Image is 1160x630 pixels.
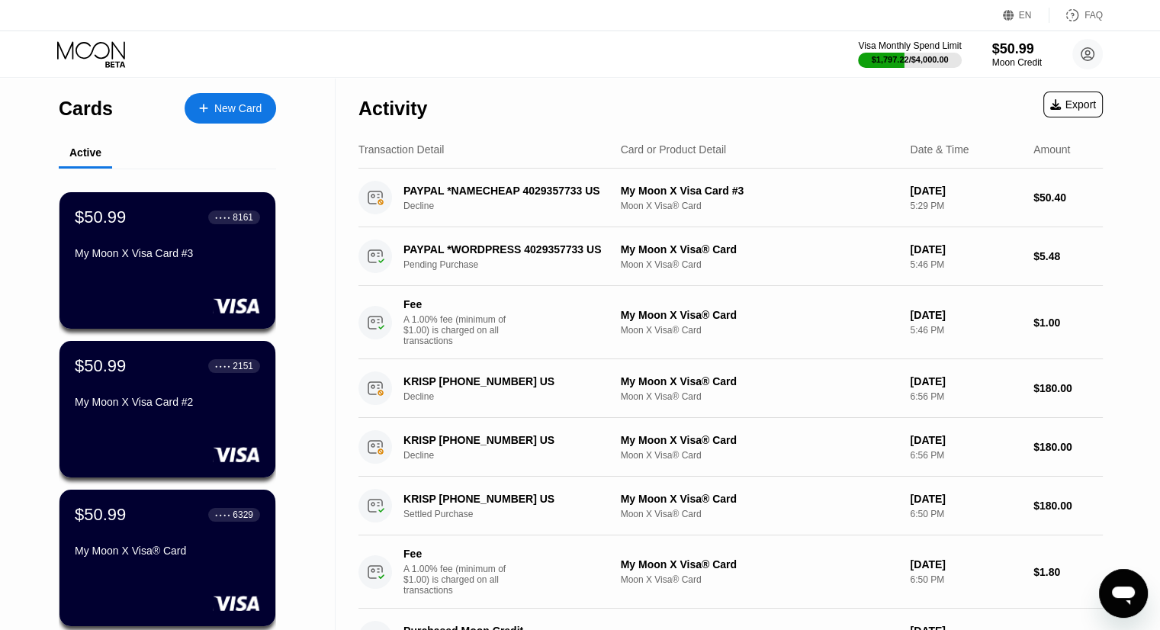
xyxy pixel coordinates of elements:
div: Cards [59,98,113,120]
div: My Moon X Visa Card #3 [75,247,260,259]
div: KRISP [PHONE_NUMBER] USDeclineMy Moon X Visa® CardMoon X Visa® Card[DATE]6:56 PM$180.00 [358,418,1103,477]
div: My Moon X Visa® Card [621,309,898,321]
div: My Moon X Visa Card #2 [75,396,260,408]
div: Moon Credit [992,57,1042,68]
div: Decline [403,201,628,211]
div: $1,797.22 / $4,000.00 [872,55,949,64]
div: [DATE] [910,243,1021,256]
div: $50.99 [75,207,126,227]
div: KRISP [PHONE_NUMBER] USDeclineMy Moon X Visa® CardMoon X Visa® Card[DATE]6:56 PM$180.00 [358,359,1103,418]
div: PAYPAL *NAMECHEAP 4029357733 US [403,185,612,197]
div: $1.80 [1033,566,1103,578]
div: 6329 [233,509,253,520]
div: Pending Purchase [403,259,628,270]
div: My Moon X Visa® Card [621,558,898,571]
div: Activity [358,98,427,120]
div: PAYPAL *WORDPRESS 4029357733 US [403,243,612,256]
div: Amount [1033,143,1070,156]
div: $50.99 [75,505,126,525]
div: $50.40 [1033,191,1103,204]
div: EN [1003,8,1049,23]
div: [DATE] [910,375,1021,387]
div: Visa Monthly Spend Limit [858,40,961,51]
div: 6:50 PM [910,574,1021,585]
iframe: Button to launch messaging window [1099,569,1148,618]
div: EN [1019,10,1032,21]
div: $5.48 [1033,250,1103,262]
div: Fee [403,298,510,310]
div: [DATE] [910,309,1021,321]
div: A 1.00% fee (minimum of $1.00) is charged on all transactions [403,314,518,346]
div: My Moon X Visa® Card [621,375,898,387]
div: $50.99 [992,41,1042,57]
div: 2151 [233,361,253,371]
div: FeeA 1.00% fee (minimum of $1.00) is charged on all transactionsMy Moon X Visa® CardMoon X Visa® ... [358,286,1103,359]
div: [DATE] [910,185,1021,197]
div: [DATE] [910,558,1021,571]
div: [DATE] [910,493,1021,505]
div: Settled Purchase [403,509,628,519]
div: ● ● ● ● [215,364,230,368]
div: 6:56 PM [910,391,1021,402]
div: 6:50 PM [910,509,1021,519]
div: 5:46 PM [910,325,1021,336]
div: Moon X Visa® Card [621,391,898,402]
div: Visa Monthly Spend Limit$1,797.22/$4,000.00 [858,40,961,68]
div: My Moon X Visa® Card [621,243,898,256]
div: Moon X Visa® Card [621,574,898,585]
div: Active [69,146,101,159]
div: ● ● ● ● [215,215,230,220]
div: 5:29 PM [910,201,1021,211]
div: Export [1050,98,1096,111]
div: KRISP [PHONE_NUMBER] US [403,375,612,387]
div: 6:56 PM [910,450,1021,461]
div: New Card [214,102,262,115]
div: My Moon X Visa® Card [75,545,260,557]
div: $180.00 [1033,500,1103,512]
div: Moon X Visa® Card [621,201,898,211]
div: PAYPAL *NAMECHEAP 4029357733 USDeclineMy Moon X Visa Card #3Moon X Visa® Card[DATE]5:29 PM$50.40 [358,169,1103,227]
div: Moon X Visa® Card [621,450,898,461]
div: PAYPAL *WORDPRESS 4029357733 USPending PurchaseMy Moon X Visa® CardMoon X Visa® Card[DATE]5:46 PM... [358,227,1103,286]
div: My Moon X Visa Card #3 [621,185,898,197]
div: Decline [403,391,628,402]
div: $180.00 [1033,441,1103,453]
div: $50.99Moon Credit [992,41,1042,68]
div: $1.00 [1033,317,1103,329]
div: ● ● ● ● [215,513,230,517]
div: Decline [403,450,628,461]
div: 5:46 PM [910,259,1021,270]
div: Moon X Visa® Card [621,259,898,270]
div: Fee [403,548,510,560]
div: Transaction Detail [358,143,444,156]
div: $50.99 [75,356,126,376]
div: KRISP [PHONE_NUMBER] US [403,493,612,505]
div: KRISP [PHONE_NUMBER] USSettled PurchaseMy Moon X Visa® CardMoon X Visa® Card[DATE]6:50 PM$180.00 [358,477,1103,535]
div: Export [1043,92,1103,117]
div: Moon X Visa® Card [621,509,898,519]
div: FAQ [1049,8,1103,23]
div: FeeA 1.00% fee (minimum of $1.00) is charged on all transactionsMy Moon X Visa® CardMoon X Visa® ... [358,535,1103,609]
div: [DATE] [910,434,1021,446]
div: Card or Product Detail [621,143,727,156]
div: My Moon X Visa® Card [621,434,898,446]
div: 8161 [233,212,253,223]
div: My Moon X Visa® Card [621,493,898,505]
div: $50.99● ● ● ●2151My Moon X Visa Card #2 [59,341,275,477]
div: $50.99● ● ● ●6329My Moon X Visa® Card [59,490,275,626]
div: New Card [185,93,276,124]
div: Date & Time [910,143,969,156]
div: $50.99● ● ● ●8161My Moon X Visa Card #3 [59,192,275,329]
div: KRISP [PHONE_NUMBER] US [403,434,612,446]
div: FAQ [1084,10,1103,21]
div: Moon X Visa® Card [621,325,898,336]
div: $180.00 [1033,382,1103,394]
div: A 1.00% fee (minimum of $1.00) is charged on all transactions [403,564,518,596]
